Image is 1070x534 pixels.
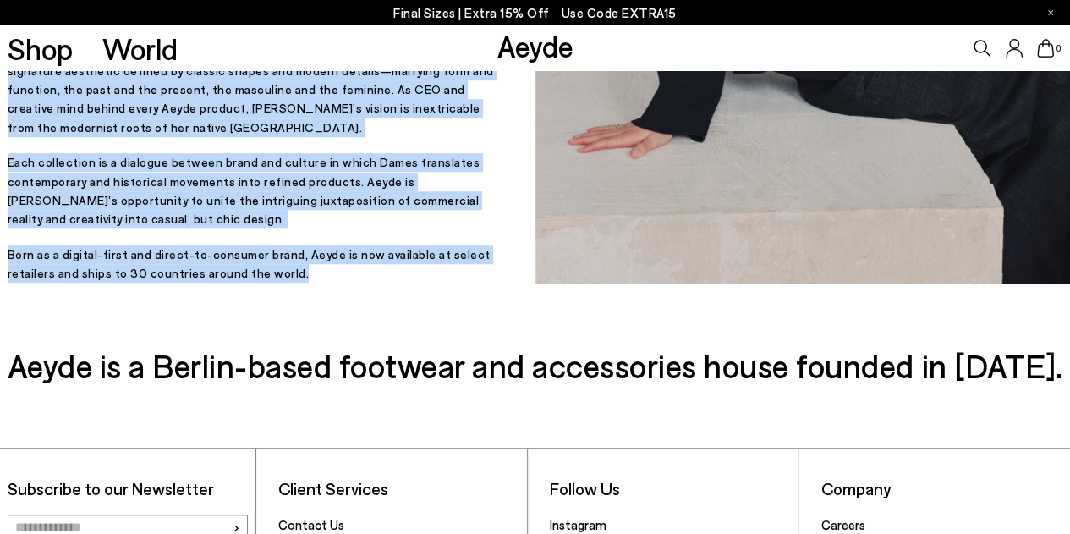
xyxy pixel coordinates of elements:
p: Each collection is a dialogue between brand and culture in which Dames translates contemporary an... [8,153,502,229]
p: Drawing from German concepts of modernity, [PERSON_NAME] has developed a signature aesthetic defi... [8,42,502,137]
a: Careers [821,517,865,532]
li: Client Services [278,478,519,499]
li: Follow Us [550,478,791,499]
a: Shop [8,34,73,63]
span: Navigate to /collections/ss25-final-sizes [562,5,677,20]
a: World [102,34,178,63]
p: Final Sizes | Extra 15% Off [393,3,677,24]
p: Born as a digital-first and direct-to-consumer brand, Aeyde is now available at select retailers ... [8,245,502,284]
li: Company [821,478,1063,499]
a: Contact Us [278,517,344,532]
a: Aeyde [497,28,573,63]
a: 0 [1037,39,1054,58]
a: Instagram [550,517,606,532]
span: 0 [1054,44,1062,53]
p: Subscribe to our Newsletter [8,478,249,499]
h3: Aeyde is a Berlin-based footwear and accessories house founded in [DATE]. [8,342,1063,388]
